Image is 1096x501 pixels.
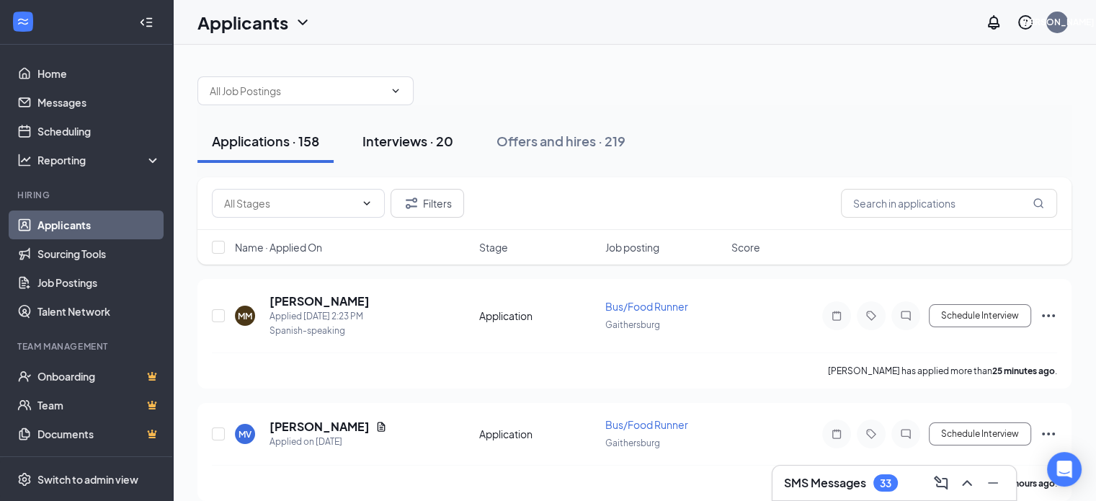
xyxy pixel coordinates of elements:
[37,153,161,167] div: Reporting
[37,362,161,391] a: OnboardingCrown
[605,438,660,448] span: Gaithersburg
[929,422,1031,445] button: Schedule Interview
[391,189,464,218] button: Filter Filters
[269,419,370,435] h5: [PERSON_NAME]
[294,14,311,31] svg: ChevronDown
[930,471,953,495] button: ComposeMessage
[37,448,161,477] a: SurveysCrown
[17,153,32,167] svg: Analysis
[863,428,880,440] svg: Tag
[828,365,1057,377] p: [PERSON_NAME] has applied more than .
[731,240,760,254] span: Score
[828,310,845,322] svg: Note
[1040,307,1057,324] svg: Ellipses
[932,474,950,492] svg: ComposeMessage
[496,132,625,150] div: Offers and hires · 219
[269,435,387,449] div: Applied on [DATE]
[269,324,370,338] div: Spanish-speaking
[605,418,688,431] span: Bus/Food Runner
[897,310,914,322] svg: ChatInactive
[37,268,161,297] a: Job Postings
[880,477,891,489] div: 33
[212,132,319,150] div: Applications · 158
[37,88,161,117] a: Messages
[37,239,161,268] a: Sourcing Tools
[479,309,597,323] div: Application
[37,297,161,326] a: Talent Network
[897,428,914,440] svg: ChatInactive
[985,14,1002,31] svg: Notifications
[992,365,1055,376] b: 25 minutes ago
[1017,14,1034,31] svg: QuestionInfo
[238,310,252,322] div: MM
[239,428,251,440] div: MV
[16,14,30,29] svg: WorkstreamLogo
[1047,452,1082,487] div: Open Intercom Messenger
[784,475,866,491] h3: SMS Messages
[981,471,1004,495] button: Minimize
[605,240,659,254] span: Job posting
[37,420,161,448] a: DocumentsCrown
[139,15,153,30] svg: Collapse
[984,474,1002,492] svg: Minimize
[841,189,1057,218] input: Search in applications
[958,474,976,492] svg: ChevronUp
[605,300,688,313] span: Bus/Food Runner
[269,293,370,309] h5: [PERSON_NAME]
[1033,198,1044,209] svg: MagnifyingGlass
[17,340,158,353] div: Team Management
[37,117,161,146] a: Scheduling
[269,309,370,324] div: Applied [DATE] 2:23 PM
[828,428,845,440] svg: Note
[1002,478,1055,489] b: 19 hours ago
[17,472,32,487] svg: Settings
[1040,425,1057,443] svg: Ellipses
[361,198,373,209] svg: ChevronDown
[929,304,1031,327] button: Schedule Interview
[605,319,660,330] span: Gaithersburg
[37,472,138,487] div: Switch to admin view
[403,195,420,212] svg: Filter
[390,85,401,97] svg: ChevronDown
[37,391,161,420] a: TeamCrown
[197,10,288,35] h1: Applicants
[375,421,387,433] svg: Document
[37,210,161,239] a: Applicants
[224,195,355,211] input: All Stages
[1020,16,1095,28] div: [PERSON_NAME]
[955,471,979,495] button: ChevronUp
[210,83,384,99] input: All Job Postings
[479,240,508,254] span: Stage
[479,427,597,441] div: Application
[362,132,453,150] div: Interviews · 20
[17,189,158,201] div: Hiring
[235,240,322,254] span: Name · Applied On
[863,310,880,322] svg: Tag
[37,59,161,88] a: Home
